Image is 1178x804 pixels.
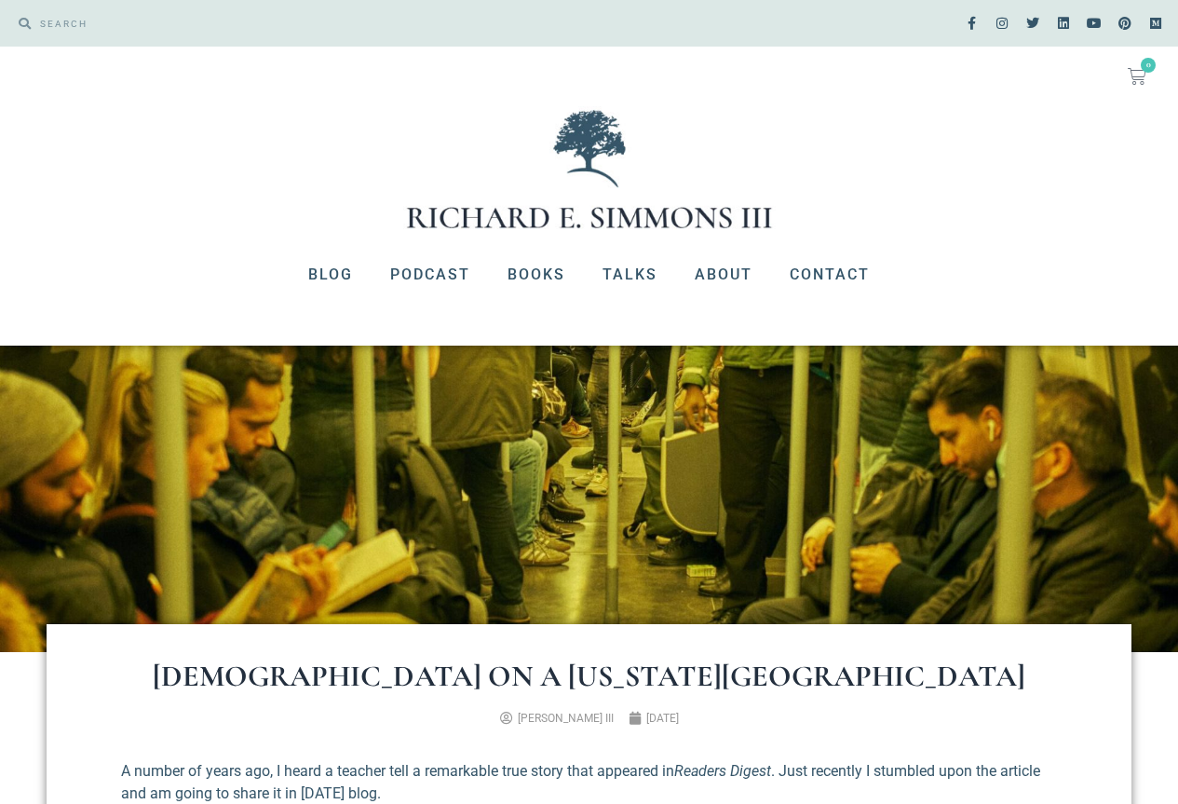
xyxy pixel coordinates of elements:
input: SEARCH [31,9,580,37]
a: 0 [1105,56,1169,97]
time: [DATE] [646,712,679,725]
a: Podcast [372,251,489,299]
a: Blog [290,251,372,299]
a: About [676,251,771,299]
a: [DATE] [629,710,679,727]
h1: [DEMOGRAPHIC_DATA] on a [US_STATE][GEOGRAPHIC_DATA] [121,661,1057,691]
a: Books [489,251,584,299]
a: Talks [584,251,676,299]
em: Readers Digest [674,762,771,780]
a: Contact [771,251,888,299]
span: [PERSON_NAME] III [518,712,614,725]
span: 0 [1141,58,1156,73]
